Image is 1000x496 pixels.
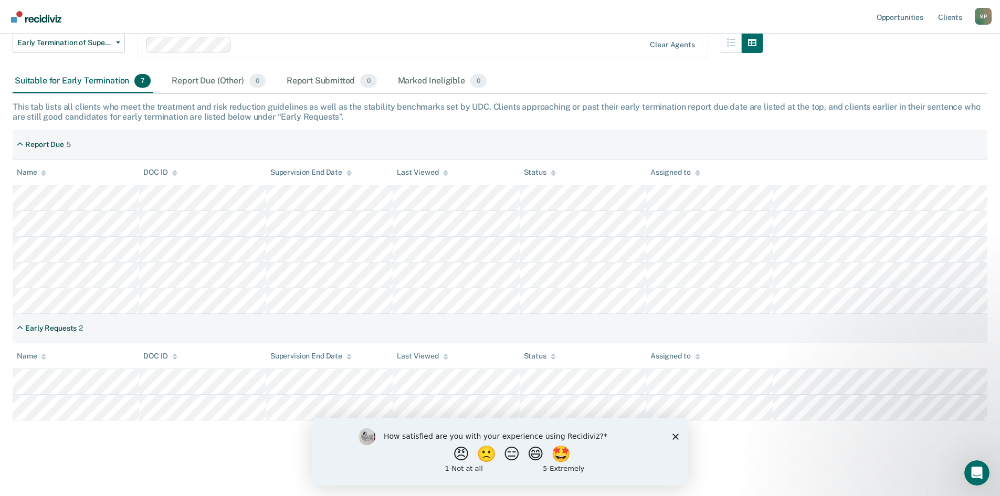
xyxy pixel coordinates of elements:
div: Suitable for Early Termination7 [13,70,153,93]
div: 2 [79,324,83,333]
div: DOC ID [143,352,177,361]
span: 0 [249,74,266,88]
div: Early Requests2 [13,320,87,337]
div: Status [524,352,556,361]
button: Profile dropdown button [975,8,992,25]
iframe: Intercom live chat [964,460,990,486]
div: Last Viewed [397,352,448,361]
button: Early Termination of Supervision [13,32,125,53]
div: 5 [66,140,71,149]
span: 7 [134,74,151,88]
div: Report Submitted0 [285,70,379,93]
div: Status [524,168,556,177]
div: Assigned to [650,168,700,177]
div: Report Due [25,140,64,149]
div: Supervision End Date [270,352,352,361]
span: Early Termination of Supervision [17,38,112,47]
span: 0 [360,74,376,88]
img: Recidiviz [11,11,61,23]
div: Clear agents [650,40,694,49]
div: This tab lists all clients who meet the treatment and risk reduction guidelines as well as the st... [13,102,987,122]
div: DOC ID [143,168,177,177]
div: Early Requests [25,324,77,333]
iframe: Survey by Kim from Recidiviz [312,418,688,486]
div: Marked Ineligible0 [396,70,489,93]
div: Name [17,352,46,361]
div: Name [17,168,46,177]
div: Assigned to [650,352,700,361]
div: Last Viewed [397,168,448,177]
div: Report Due5 [13,136,75,153]
div: Report Due (Other)0 [170,70,267,93]
div: S P [975,8,992,25]
span: 0 [470,74,487,88]
div: Supervision End Date [270,168,352,177]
